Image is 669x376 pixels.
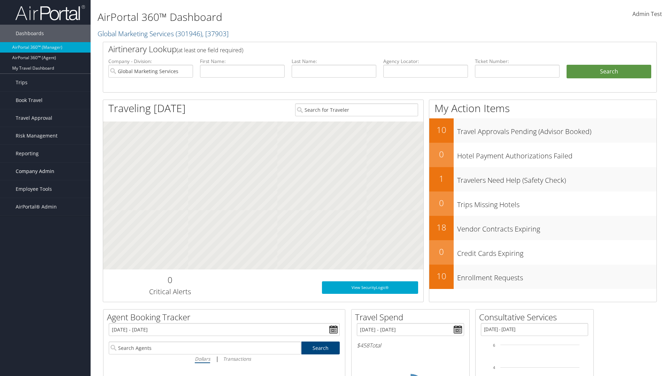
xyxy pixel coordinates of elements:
span: Dashboards [16,25,44,42]
h2: 1 [429,173,454,185]
a: 0Credit Cards Expiring [429,240,656,265]
h1: My Action Items [429,101,656,116]
label: Company - Division: [108,58,193,65]
h3: Vendor Contracts Expiring [457,221,656,234]
h3: Enrollment Requests [457,269,656,283]
input: Search for Traveler [295,103,418,116]
h3: Hotel Payment Authorizations Failed [457,148,656,161]
i: Dollars [195,355,210,362]
a: 1Travelers Need Help (Safety Check) [429,167,656,191]
tspan: 6 [493,343,495,347]
label: Agency Locator: [383,58,468,65]
span: Employee Tools [16,180,52,198]
h3: Critical Alerts [108,287,231,297]
h2: 0 [429,148,454,160]
div: | [109,354,340,363]
a: Global Marketing Services [98,29,229,38]
tspan: 4 [493,366,495,370]
button: Search [567,65,651,79]
label: Last Name: [292,58,376,65]
a: 10Enrollment Requests [429,265,656,289]
h3: Credit Cards Expiring [457,245,656,258]
h2: 0 [108,274,231,286]
h2: Agent Booking Tracker [107,311,345,323]
label: First Name: [200,58,285,65]
span: Travel Approval [16,109,52,127]
span: , [ 37903 ] [202,29,229,38]
label: Ticket Number: [475,58,560,65]
span: Book Travel [16,92,43,109]
h2: 0 [429,197,454,209]
h3: Travelers Need Help (Safety Check) [457,172,656,185]
a: 0Trips Missing Hotels [429,191,656,216]
a: Search [301,342,340,354]
a: Admin Test [632,3,662,25]
h2: Travel Spend [355,311,469,323]
span: Admin Test [632,10,662,18]
a: 18Vendor Contracts Expiring [429,216,656,240]
span: Reporting [16,145,39,162]
span: ( 301946 ) [176,29,202,38]
span: Trips [16,74,28,91]
h3: Travel Approvals Pending (Advisor Booked) [457,123,656,136]
img: airportal-logo.png [15,5,85,21]
span: (at least one field required) [177,46,243,54]
h6: Total [357,342,464,349]
span: Company Admin [16,163,54,180]
span: AirPortal® Admin [16,198,57,216]
input: Search Agents [109,342,301,354]
h2: 10 [429,124,454,136]
h1: AirPortal 360™ Dashboard [98,10,474,24]
a: 0Hotel Payment Authorizations Failed [429,143,656,167]
span: Risk Management [16,127,57,144]
a: 10Travel Approvals Pending (Advisor Booked) [429,118,656,143]
h1: Traveling [DATE] [108,101,186,116]
i: Transactions [223,355,251,362]
a: View SecurityLogic® [322,281,418,294]
span: $458 [357,342,369,349]
h3: Trips Missing Hotels [457,196,656,210]
h2: Airtinerary Lookup [108,43,605,55]
h2: Consultative Services [479,311,593,323]
h2: 10 [429,270,454,282]
h2: 0 [429,246,454,258]
h2: 18 [429,221,454,233]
